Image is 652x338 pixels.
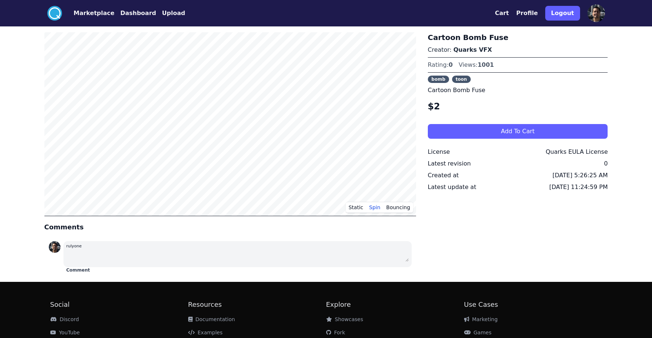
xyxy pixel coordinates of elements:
div: [DATE] 11:24:59 PM [549,183,608,192]
button: Profile [516,9,538,18]
a: Upload [156,9,185,18]
div: Quarks EULA License [546,148,608,156]
small: rulyone [66,244,82,248]
a: Logout [545,3,580,23]
h3: Cartoon Bomb Fuse [428,32,608,43]
span: 0 [449,61,453,68]
div: Latest revision [428,159,471,168]
button: Logout [545,6,580,21]
button: Upload [162,9,185,18]
div: Created at [428,171,459,180]
div: Views: [459,61,494,69]
span: 1001 [478,61,494,68]
span: toon [452,76,471,83]
button: Marketplace [74,9,114,18]
div: 0 [604,159,608,168]
a: Fork [326,330,345,335]
a: Documentation [188,316,235,322]
button: Static [346,202,366,213]
button: Bouncing [383,202,413,213]
a: Discord [50,316,79,322]
button: Add To Cart [428,124,608,139]
a: Marketing [464,316,498,322]
div: [DATE] 5:26:25 AM [553,171,608,180]
h4: $2 [428,101,608,112]
button: Spin [366,202,383,213]
p: Cartoon Bomb Fuse [428,86,608,95]
a: Quarks VFX [454,46,492,53]
div: Latest update at [428,183,476,192]
h2: Resources [188,299,326,310]
h2: Explore [326,299,464,310]
a: Showcases [326,316,363,322]
div: License [428,148,450,156]
p: Creator: [428,46,608,54]
span: bomb [428,76,449,83]
h2: Use Cases [464,299,602,310]
h4: Comments [44,222,416,232]
a: Dashboard [114,9,156,18]
a: Marketplace [62,9,114,18]
img: profile [49,241,61,253]
button: Cart [495,9,509,18]
button: Dashboard [120,9,156,18]
h2: Social [50,299,188,310]
a: Games [464,330,492,335]
a: Examples [188,330,223,335]
img: profile [587,4,605,22]
button: Comment [66,267,90,273]
div: Rating: [428,61,453,69]
a: YouTube [50,330,80,335]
